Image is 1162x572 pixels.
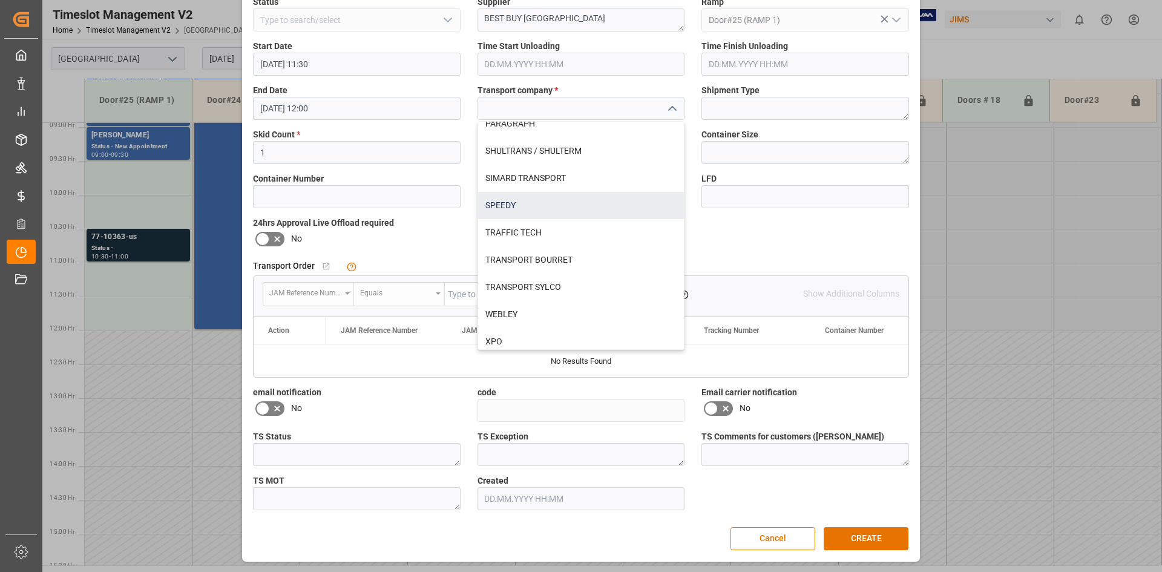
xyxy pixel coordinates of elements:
span: email notification [253,386,321,399]
span: code [478,386,496,399]
span: Transport company [478,84,558,97]
span: Container Number [825,326,884,335]
span: Container Number [253,173,324,185]
span: TS Status [253,430,291,443]
button: Cancel [730,527,815,550]
button: open menu [354,283,445,306]
span: Created [478,475,508,487]
input: DD.MM.YYYY HH:MM [253,53,461,76]
button: open menu [438,11,456,30]
span: Email carrier notification [701,386,797,399]
button: close menu [662,99,680,118]
div: XPO [478,328,684,355]
input: Type to search/select [701,8,909,31]
div: WEBLEY [478,301,684,328]
span: 24hrs Approval Live Offload required [253,217,394,229]
span: No [740,402,750,415]
span: Tracking Number [704,326,759,335]
div: TRANSPORT SYLCO [478,274,684,301]
span: Container Size [701,128,758,141]
span: TS Exception [478,430,528,443]
input: DD.MM.YYYY HH:MM [478,487,685,510]
div: SHULTRANS / SHULTERM [478,137,684,165]
div: Equals [360,284,432,298]
span: JAM Reference Number [341,326,418,335]
span: Start Date [253,40,292,53]
span: End Date [253,84,287,97]
button: CREATE [824,527,908,550]
span: No [291,232,302,245]
div: PARAGRAPH [478,110,684,137]
span: Skid Count [253,128,300,141]
input: Type to search/select [253,8,461,31]
input: Type to search [445,283,668,306]
span: Transport Order [253,260,315,272]
span: Time Finish Unloading [701,40,788,53]
input: DD.MM.YYYY HH:MM [478,53,685,76]
button: open menu [263,283,354,306]
span: JAM Shipment Number [462,326,537,335]
textarea: BEST BUY [GEOGRAPHIC_DATA] [478,8,685,31]
div: TRAFFIC TECH [478,219,684,246]
span: LFD [701,173,717,185]
div: SPEEDY [478,192,684,219]
div: SIMARD TRANSPORT [478,165,684,192]
input: DD.MM.YYYY HH:MM [253,97,461,120]
div: JAM Reference Number [269,284,341,298]
span: Time Start Unloading [478,40,560,53]
div: TRANSPORT BOURRET [478,246,684,274]
input: DD.MM.YYYY HH:MM [701,53,909,76]
span: TS Comments for customers ([PERSON_NAME]) [701,430,884,443]
span: TS MOT [253,475,284,487]
div: Action [268,326,289,335]
button: open menu [886,11,904,30]
span: Shipment Type [701,84,760,97]
span: No [291,402,302,415]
